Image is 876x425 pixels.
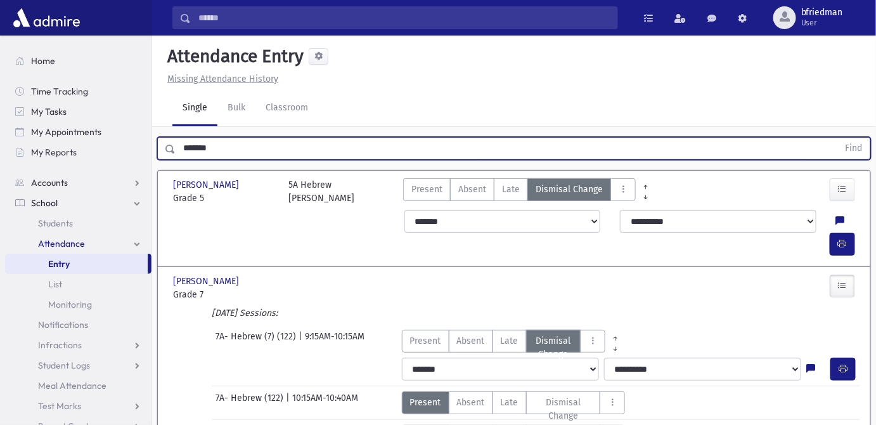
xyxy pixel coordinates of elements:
[212,308,278,318] i: [DATE] Sessions:
[5,81,151,101] a: Time Tracking
[38,238,85,249] span: Attendance
[38,380,106,391] span: Meal Attendance
[31,126,101,138] span: My Appointments
[5,51,151,71] a: Home
[411,183,442,196] span: Present
[5,376,151,396] a: Meal Attendance
[173,178,242,192] span: [PERSON_NAME]
[5,294,151,315] a: Monitoring
[299,330,305,353] span: |
[31,106,67,117] span: My Tasks
[5,173,151,193] a: Accounts
[286,391,292,414] span: |
[255,91,318,126] a: Classroom
[191,6,617,29] input: Search
[5,101,151,122] a: My Tasks
[173,192,276,205] span: Grade 5
[5,396,151,416] a: Test Marks
[402,330,626,353] div: AttTypes
[5,233,151,254] a: Attendance
[10,5,83,30] img: AdmirePro
[838,138,870,159] button: Find
[31,147,77,158] span: My Reports
[410,396,441,409] span: Present
[5,315,151,335] a: Notifications
[31,197,58,209] span: School
[292,391,358,414] span: 10:15AM-10:40AM
[173,275,242,288] span: [PERSON_NAME]
[457,334,485,348] span: Absent
[403,178,636,205] div: AttTypes
[38,360,90,371] span: Student Logs
[534,334,573,361] span: Dismisal Change
[5,254,148,274] a: Entry
[402,391,626,414] div: AttTypes
[5,213,151,233] a: Students
[38,218,73,229] span: Students
[5,122,151,142] a: My Appointments
[801,8,843,18] span: bfriedman
[305,330,364,353] span: 9:15AM-10:15AM
[502,183,520,196] span: Late
[289,178,355,205] div: 5A Hebrew [PERSON_NAME]
[31,177,68,188] span: Accounts
[501,334,519,348] span: Late
[48,278,62,290] span: List
[48,258,70,270] span: Entry
[5,274,151,294] a: List
[38,319,88,330] span: Notifications
[410,334,441,348] span: Present
[162,74,278,84] a: Missing Attendance History
[173,288,276,301] span: Grade 7
[216,391,286,414] span: 7A- Hebrew (122)
[536,183,603,196] span: Dismisal Change
[38,339,82,351] span: Infractions
[38,400,81,412] span: Test Marks
[162,46,304,67] h5: Attendance Entry
[5,193,151,213] a: School
[5,335,151,355] a: Infractions
[217,91,255,126] a: Bulk
[31,55,55,67] span: Home
[5,355,151,376] a: Student Logs
[216,330,299,353] span: 7A- Hebrew (7) (122)
[458,183,486,196] span: Absent
[48,299,92,310] span: Monitoring
[801,18,843,28] span: User
[31,86,88,97] span: Time Tracking
[167,74,278,84] u: Missing Attendance History
[5,142,151,162] a: My Reports
[172,91,217,126] a: Single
